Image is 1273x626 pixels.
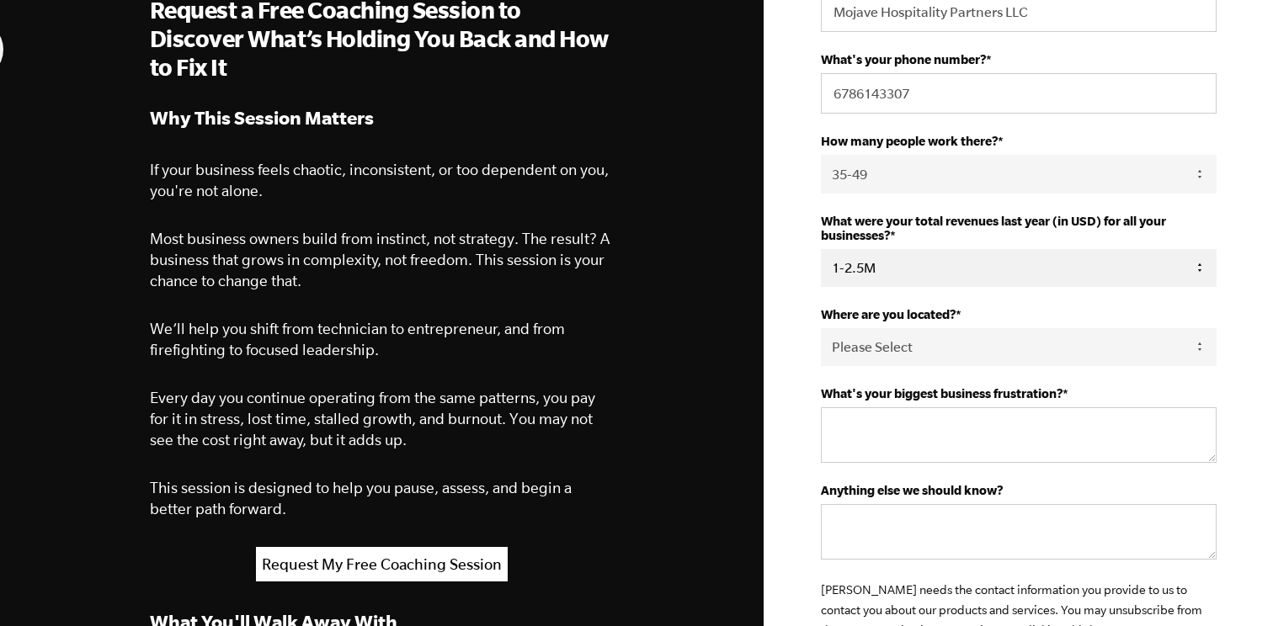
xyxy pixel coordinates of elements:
[256,547,508,581] a: Request My Free Coaching Session
[150,479,572,517] span: This session is designed to help you pause, assess, and begin a better path forward.
[821,386,1063,401] strong: What's your biggest business frustration?
[150,161,609,199] span: If your business feels chaotic, inconsistent, or too dependent on you, you're not alone.
[150,389,595,448] span: Every day you continue operating from the same patterns, you pay for it in stress, lost time, sta...
[150,230,610,289] span: Most business owners build from instinct, not strategy. The result? A business that grows in comp...
[821,52,986,66] strong: What's your phone number?
[821,134,998,148] strong: How many people work there?
[821,483,1003,497] strong: Anything else we should know?
[821,307,956,321] strong: Where are you located?
[821,214,1166,242] strong: What were your total revenues last year (in USD) for all your businesses?
[150,320,565,358] span: We’ll help you shift from technician to entrepreneur, and from firefighting to focused leadership.
[150,107,374,128] strong: Why This Session Matters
